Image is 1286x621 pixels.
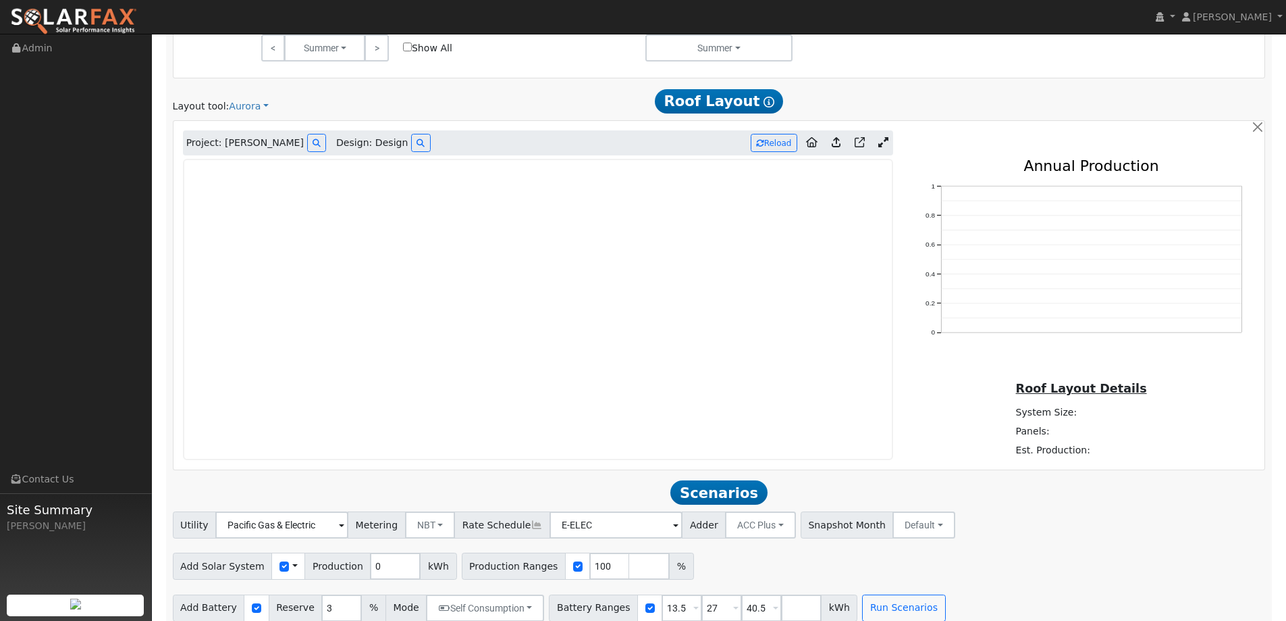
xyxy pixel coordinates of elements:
a: < [261,34,285,61]
text: 0 [931,329,935,337]
span: % [669,553,693,580]
span: Project: [PERSON_NAME] [186,136,304,150]
a: Aurora to Home [801,132,823,154]
span: Design: Design [336,136,408,150]
button: Reload [751,134,797,152]
span: Production Ranges [462,553,566,580]
a: > [365,34,388,61]
img: SolarFax [10,7,137,36]
span: Add Solar System [173,553,273,580]
span: kWh [420,553,456,580]
span: Scenarios [670,480,767,505]
text: 0.8 [926,212,935,220]
button: Default [892,512,955,539]
a: Expand Aurora window [874,133,893,153]
i: Show Help [763,97,774,107]
a: Open in Aurora [849,132,870,154]
text: 0.2 [926,300,935,307]
td: Est. Production: [1013,441,1142,460]
span: Site Summary [7,501,144,519]
text: 0.6 [926,241,935,249]
span: Production [304,553,371,580]
span: Adder [682,512,726,539]
text: 0.4 [926,270,935,278]
button: Summer [284,34,365,61]
img: retrieve [70,599,81,610]
input: Show All [403,43,412,51]
span: Utility [173,512,217,539]
a: Aurora [229,99,269,114]
button: Summer [645,34,793,61]
span: Rate Schedule [454,512,550,539]
button: ACC Plus [725,512,796,539]
td: System Size: [1013,403,1142,422]
div: [PERSON_NAME] [7,519,144,533]
input: Select a Utility [215,512,348,539]
text: 1 [931,182,935,190]
span: Metering [348,512,406,539]
input: Select a Rate Schedule [550,512,682,539]
span: Layout tool: [173,101,230,111]
span: Snapshot Month [801,512,894,539]
label: Show All [403,41,452,55]
u: Roof Layout Details [1016,382,1147,395]
text: Annual Production [1023,157,1158,174]
span: [PERSON_NAME] [1193,11,1272,22]
button: NBT [405,512,456,539]
span: Roof Layout [655,89,784,114]
a: Upload consumption to Aurora project [826,132,846,154]
td: Panels: [1013,422,1142,441]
